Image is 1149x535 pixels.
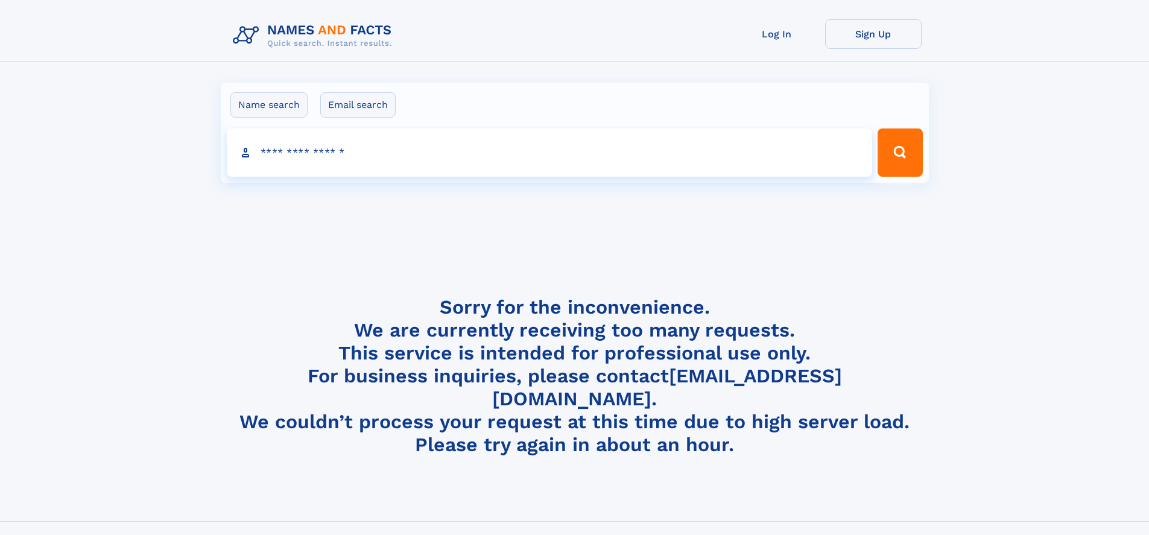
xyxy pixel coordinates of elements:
[228,19,402,52] img: Logo Names and Facts
[492,364,842,410] a: [EMAIL_ADDRESS][DOMAIN_NAME]
[227,128,873,177] input: search input
[825,19,922,49] a: Sign Up
[878,128,922,177] button: Search Button
[729,19,825,49] a: Log In
[230,92,308,118] label: Name search
[228,296,922,457] h4: Sorry for the inconvenience. We are currently receiving too many requests. This service is intend...
[320,92,396,118] label: Email search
